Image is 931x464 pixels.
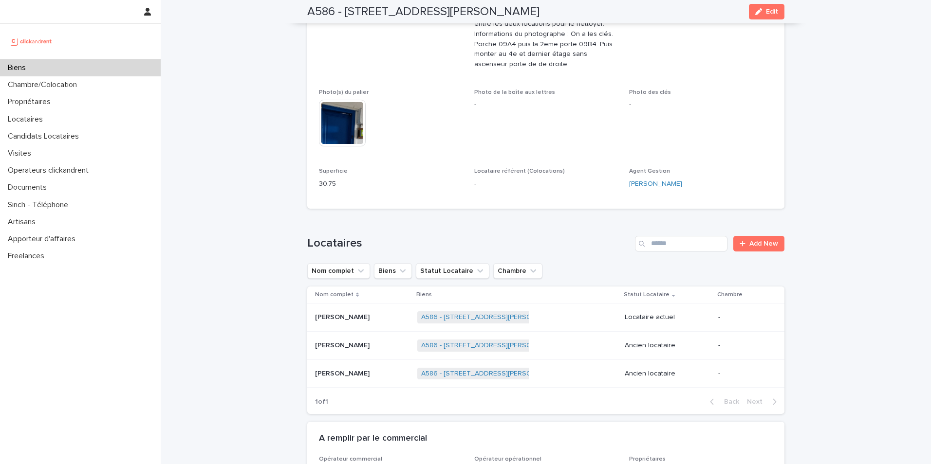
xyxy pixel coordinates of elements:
[629,100,773,110] p: -
[307,303,784,332] tr: [PERSON_NAME][PERSON_NAME] A586 - [STREET_ADDRESS][PERSON_NAME] Locataire actuel-
[421,370,561,378] a: A586 - [STREET_ADDRESS][PERSON_NAME]
[743,397,784,406] button: Next
[307,359,784,388] tr: [PERSON_NAME][PERSON_NAME] A586 - [STREET_ADDRESS][PERSON_NAME] Ancien locataire-
[629,168,670,174] span: Agent Gestion
[749,4,784,19] button: Edit
[307,236,631,250] h1: Locataires
[4,149,39,158] p: Visites
[315,289,354,300] p: Nom complet
[625,370,710,378] p: Ancien locataire
[718,313,769,321] p: -
[4,183,55,192] p: Documents
[315,311,372,321] p: [PERSON_NAME]
[4,166,96,175] p: Operateurs clickandrent
[8,32,55,51] img: UCB0brd3T0yccxBKYDjQ
[4,217,43,227] p: Artisans
[747,398,768,405] span: Next
[307,390,336,414] p: 1 of 1
[629,89,671,95] span: Photo des clés
[319,433,427,444] h2: A remplir par le commercial
[4,234,83,244] p: Apporteur d'affaires
[629,179,682,189] a: [PERSON_NAME]
[474,179,618,189] p: -
[4,200,76,210] p: Sinch - Téléphone
[4,63,34,72] p: Biens
[629,456,666,462] span: Propriétaires
[702,397,743,406] button: Back
[374,263,412,279] button: Biens
[319,456,382,462] span: Opérateur commercial
[749,240,778,247] span: Add New
[4,115,51,124] p: Locataires
[635,236,727,251] input: Search
[307,263,370,279] button: Nom complet
[625,313,710,321] p: Locataire actuel
[474,89,555,95] span: Photo de la boîte aux lettres
[319,89,369,95] span: Photo(s) du palier
[493,263,542,279] button: Chambre
[4,97,58,107] p: Propriétaires
[4,132,87,141] p: Candidats Locataires
[307,5,540,19] h2: A586 - [STREET_ADDRESS][PERSON_NAME]
[474,168,565,174] span: Locataire référent (Colocations)
[474,100,618,110] p: -
[307,331,784,359] tr: [PERSON_NAME][PERSON_NAME] A586 - [STREET_ADDRESS][PERSON_NAME] Ancien locataire-
[625,341,710,350] p: Ancien locataire
[315,339,372,350] p: [PERSON_NAME]
[421,341,561,350] a: A586 - [STREET_ADDRESS][PERSON_NAME]
[319,179,463,189] p: 30.75
[718,370,769,378] p: -
[319,168,348,174] span: Superficie
[4,251,52,261] p: Freelances
[624,289,670,300] p: Statut Locataire
[474,456,541,462] span: Opérateur opérationnel
[315,368,372,378] p: [PERSON_NAME]
[4,80,85,89] p: Chambre/Colocation
[717,289,743,300] p: Chambre
[733,236,784,251] a: Add New
[718,398,739,405] span: Back
[416,289,432,300] p: Biens
[421,313,561,321] a: A586 - [STREET_ADDRESS][PERSON_NAME]
[416,263,489,279] button: Statut Locataire
[718,341,769,350] p: -
[766,8,778,15] span: Edit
